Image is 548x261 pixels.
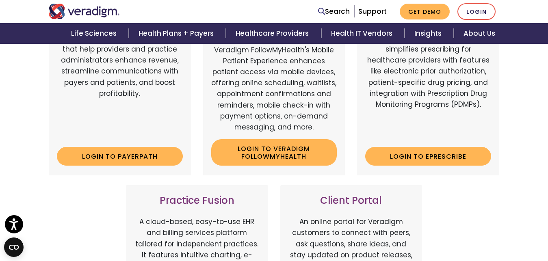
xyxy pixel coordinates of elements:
img: Veradigm logo [49,4,120,19]
p: Veradigm FollowMyHealth's Mobile Patient Experience enhances patient access via mobile devices, o... [211,45,337,133]
a: About Us [454,23,505,44]
a: Life Sciences [61,23,129,44]
a: Health IT Vendors [321,23,405,44]
a: Health Plans + Payers [129,23,226,44]
a: Login to Veradigm FollowMyHealth [211,139,337,166]
a: Insights [405,23,454,44]
button: Open CMP widget [4,237,24,257]
p: A comprehensive solution that simplifies prescribing for healthcare providers with features like ... [365,33,491,140]
a: Login [457,3,496,20]
h3: Client Portal [288,195,414,207]
a: Get Demo [400,4,450,19]
a: Support [358,6,387,16]
a: Healthcare Providers [226,23,321,44]
a: Login to ePrescribe [365,147,491,166]
p: Web-based, user-friendly solutions that help providers and practice administrators enhance revenu... [57,33,183,140]
h3: Practice Fusion [134,195,260,207]
a: Search [318,6,350,17]
a: Login to Payerpath [57,147,183,166]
